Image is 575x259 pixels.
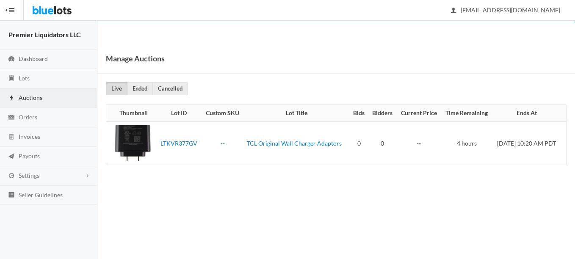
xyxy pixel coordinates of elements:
[349,122,368,165] td: 0
[152,82,188,95] a: Cancelled
[19,172,39,179] span: Settings
[243,105,349,122] th: Lot Title
[7,94,16,102] ion-icon: flash
[19,113,37,121] span: Orders
[202,105,243,122] th: Custom SKU
[7,153,16,161] ion-icon: paper plane
[449,7,458,15] ion-icon: person
[19,74,30,82] span: Lots
[7,75,16,83] ion-icon: clipboard
[7,55,16,63] ion-icon: speedometer
[7,133,16,141] ion-icon: calculator
[156,105,202,122] th: Lot ID
[221,140,225,147] a: --
[492,105,566,122] th: Ends At
[349,105,368,122] th: Bids
[441,105,492,122] th: Time Remaining
[451,6,560,14] span: [EMAIL_ADDRESS][DOMAIN_NAME]
[127,82,153,95] a: Ended
[397,105,441,122] th: Current Price
[492,122,566,165] td: [DATE] 10:20 AM PDT
[7,114,16,122] ion-icon: cash
[7,191,16,199] ion-icon: list box
[19,55,48,62] span: Dashboard
[247,140,342,147] a: TCL Original Wall Charger Adaptors
[8,30,81,39] strong: Premier Liquidators LLC
[19,133,40,140] span: Invoices
[160,140,197,147] a: LTKVR377GV
[19,191,63,198] span: Seller Guidelines
[19,152,40,160] span: Payouts
[106,52,165,65] h1: Manage Auctions
[7,172,16,180] ion-icon: cog
[106,105,156,122] th: Thumbnail
[441,122,492,165] td: 4 hours
[19,94,42,101] span: Auctions
[368,105,397,122] th: Bidders
[368,122,397,165] td: 0
[106,82,127,95] a: Live
[397,122,441,165] td: --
